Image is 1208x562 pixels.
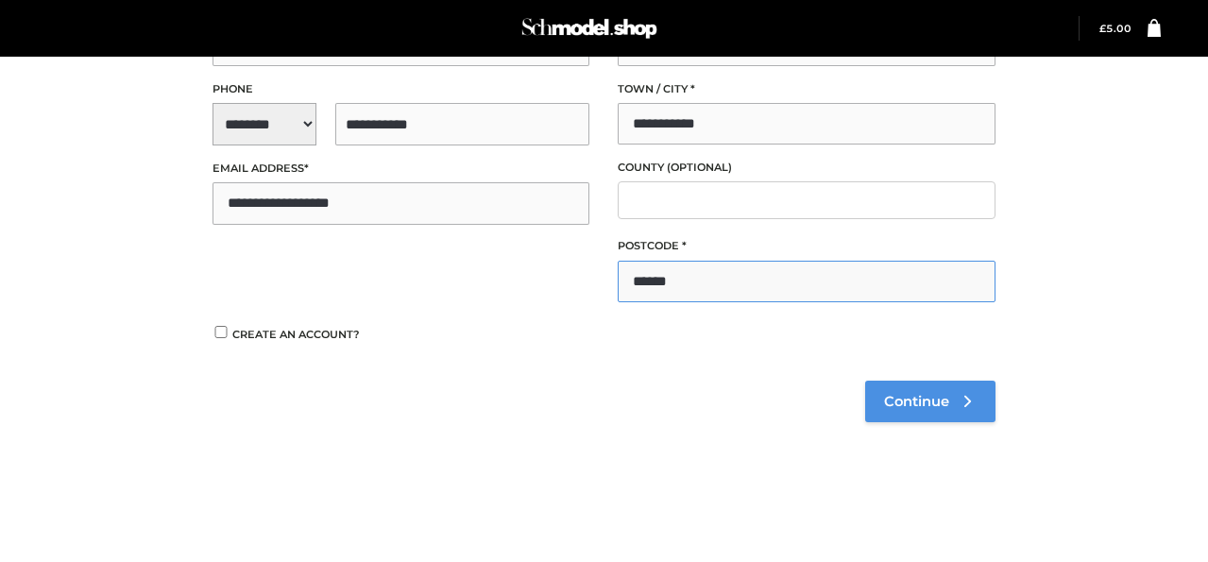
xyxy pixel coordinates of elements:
[1099,23,1106,35] span: £
[1099,23,1131,35] bdi: 5.00
[213,80,590,98] label: Phone
[519,9,660,47] img: Schmodel Admin 964
[865,381,995,422] a: Continue
[884,393,949,410] span: Continue
[232,328,360,341] span: Create an account?
[618,237,995,255] label: Postcode
[213,326,230,338] input: Create an account?
[1099,23,1131,35] a: £5.00
[667,161,732,174] span: (optional)
[618,80,995,98] label: Town / City
[618,159,995,177] label: County
[213,160,590,178] label: Email address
